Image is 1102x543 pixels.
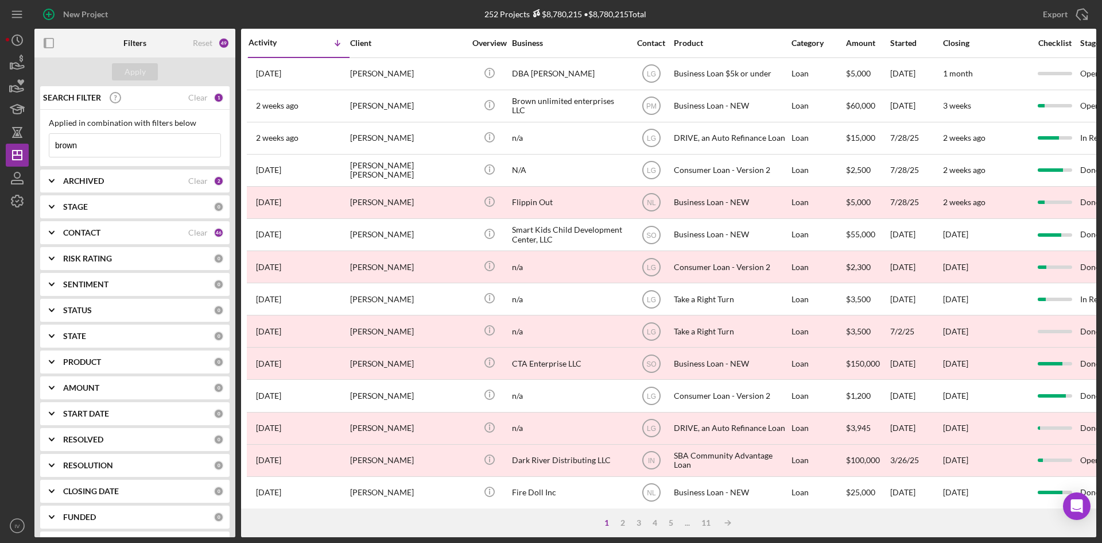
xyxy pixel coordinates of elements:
b: AMOUNT [63,383,99,392]
div: $5,000 [846,187,889,218]
time: [DATE] [943,229,968,239]
div: n/a [512,123,627,153]
div: Loan [791,187,845,218]
div: 2 [214,176,224,186]
text: IN [648,457,655,465]
div: Loan [791,219,845,250]
div: [DATE] [890,252,942,282]
div: 0 [214,460,224,471]
div: N/A [512,155,627,186]
b: SEARCH FILTER [43,93,101,102]
time: 2025-06-17 15:56 [256,327,281,336]
b: STATUS [63,306,92,315]
div: Business Loan - NEW [674,91,789,121]
div: Contact [630,38,673,48]
span: $60,000 [846,101,875,110]
time: 2025-05-02 18:56 [256,488,281,497]
div: [PERSON_NAME] [350,445,465,476]
text: LG [646,295,655,303]
div: [DATE] [890,413,942,444]
b: STAGE [63,202,88,211]
time: 2 weeks ago [943,197,985,207]
time: [DATE] [943,294,968,304]
div: [DATE] [890,348,942,379]
div: [PERSON_NAME] [350,477,465,508]
div: [PERSON_NAME] [350,219,465,250]
time: 1 month [943,68,973,78]
span: $5,000 [846,68,871,78]
text: LG [646,167,655,175]
time: 2 weeks ago [943,133,985,143]
div: Loan [791,445,845,476]
b: RESOLUTION [63,461,113,470]
span: $3,500 [846,294,871,304]
div: [PERSON_NAME] [350,413,465,444]
div: 0 [214,486,224,496]
time: 2025-05-12 02:06 [256,456,281,465]
span: $1,200 [846,391,871,400]
time: 2025-07-28 20:33 [256,198,281,207]
div: [PERSON_NAME] [350,91,465,121]
div: Clear [188,176,208,186]
div: Loan [791,123,845,153]
div: $2,500 [846,155,889,186]
div: [DATE] [890,284,942,314]
div: Category [791,38,845,48]
div: [DATE] [890,91,942,121]
div: [DATE] [890,219,942,250]
div: DRIVE, an Auto Refinance Loan [674,413,789,444]
div: Fire Doll Inc [512,477,627,508]
div: Clear [188,228,208,237]
div: 7/28/25 [890,155,942,186]
time: 2025-09-22 15:49 [256,69,281,78]
div: Flippin Out [512,187,627,218]
time: 2025-06-11 18:36 [256,359,281,368]
time: [DATE] [943,262,968,272]
text: SO [646,231,656,239]
time: 2025-05-25 22:51 [256,391,281,400]
div: 4 [647,518,663,527]
div: 49 [218,37,230,49]
b: Filters [123,38,146,48]
div: Product [674,38,789,48]
time: 2025-09-10 23:59 [256,101,298,110]
text: SO [646,360,656,368]
div: Clear [188,93,208,102]
div: Business Loan - NEW [674,219,789,250]
div: Loan [791,252,845,282]
div: [PERSON_NAME] [PERSON_NAME] [350,155,465,186]
text: LG [646,392,655,400]
div: $100,000 [846,445,889,476]
button: New Project [34,3,119,26]
div: 0 [214,305,224,315]
time: [DATE] [943,487,968,497]
div: 5 [663,518,679,527]
div: $3,500 [846,316,889,346]
div: 7/2/25 [890,316,942,346]
div: 3/26/25 [890,445,942,476]
div: 3 [631,518,647,527]
div: Business Loan - NEW [674,477,789,508]
time: [DATE] [943,359,968,368]
div: n/a [512,316,627,346]
div: 0 [214,202,224,212]
text: LG [646,425,655,433]
div: Loan [791,59,845,89]
div: Export [1043,3,1068,26]
div: ... [679,518,696,527]
span: $25,000 [846,487,875,497]
div: CTA Enterprise LLC [512,348,627,379]
div: $150,000 [846,348,889,379]
div: DRIVE, an Auto Refinance Loan [674,123,789,153]
div: $3,945 [846,413,889,444]
b: ARCHIVED [63,176,104,186]
b: CLOSING DATE [63,487,119,496]
div: [PERSON_NAME] [350,123,465,153]
text: LG [646,134,655,143]
div: [PERSON_NAME] [350,380,465,411]
div: [DATE] [890,477,942,508]
div: Business Loan $5k or under [674,59,789,89]
div: n/a [512,252,627,282]
div: Loan [791,91,845,121]
div: Loan [791,380,845,411]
